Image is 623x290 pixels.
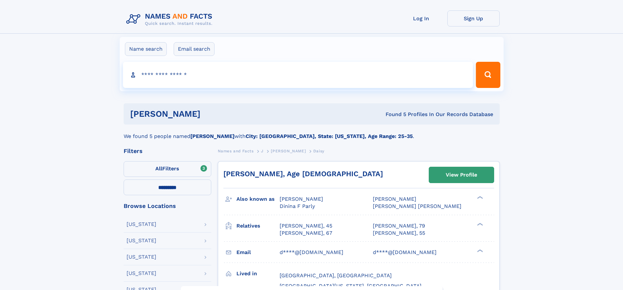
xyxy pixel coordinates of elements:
[246,133,413,139] b: City: [GEOGRAPHIC_DATA], State: [US_STATE], Age Range: 25-35
[155,165,162,172] span: All
[127,271,156,276] div: [US_STATE]
[280,230,332,237] a: [PERSON_NAME], 67
[190,133,234,139] b: [PERSON_NAME]
[124,203,211,209] div: Browse Locations
[271,149,306,153] span: [PERSON_NAME]
[124,161,211,177] label: Filters
[261,149,264,153] span: J
[127,254,156,260] div: [US_STATE]
[476,196,483,200] div: ❯
[236,220,280,231] h3: Relatives
[127,238,156,243] div: [US_STATE]
[476,222,483,226] div: ❯
[236,268,280,279] h3: Lived in
[124,148,211,154] div: Filters
[476,248,483,253] div: ❯
[218,147,254,155] a: Names and Facts
[123,62,473,88] input: search input
[280,222,332,230] a: [PERSON_NAME], 45
[174,42,215,56] label: Email search
[395,10,447,26] a: Log In
[271,147,306,155] a: [PERSON_NAME]
[280,203,315,209] span: Dinina F Parly
[223,170,383,178] a: [PERSON_NAME], Age [DEMOGRAPHIC_DATA]
[130,110,293,118] h1: [PERSON_NAME]
[127,222,156,227] div: [US_STATE]
[125,42,167,56] label: Name search
[373,203,461,209] span: [PERSON_NAME] [PERSON_NAME]
[280,283,422,289] span: [GEOGRAPHIC_DATA][US_STATE], [GEOGRAPHIC_DATA]
[476,62,500,88] button: Search Button
[293,111,493,118] div: Found 5 Profiles In Our Records Database
[236,194,280,205] h3: Also known as
[236,247,280,258] h3: Email
[373,196,416,202] span: [PERSON_NAME]
[447,10,500,26] a: Sign Up
[124,125,500,140] div: We found 5 people named with .
[280,196,323,202] span: [PERSON_NAME]
[280,272,392,279] span: [GEOGRAPHIC_DATA], [GEOGRAPHIC_DATA]
[373,222,425,230] a: [PERSON_NAME], 79
[446,167,477,182] div: View Profile
[373,230,425,237] a: [PERSON_NAME], 55
[313,149,324,153] span: Daisy
[261,147,264,155] a: J
[124,10,218,28] img: Logo Names and Facts
[429,167,494,183] a: View Profile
